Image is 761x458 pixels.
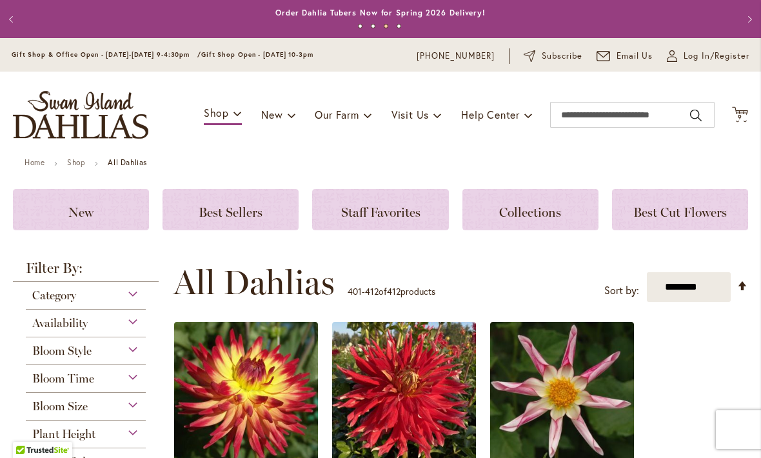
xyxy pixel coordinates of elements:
[633,204,727,220] span: Best Cut Flowers
[384,24,388,28] button: 3 of 4
[341,204,420,220] span: Staff Favorites
[604,279,639,303] label: Sort by:
[32,372,94,386] span: Bloom Time
[10,412,46,448] iframe: Launch Accessibility Center
[387,285,400,297] span: 412
[163,189,299,230] a: Best Sellers
[462,189,598,230] a: Collections
[397,24,401,28] button: 4 of 4
[684,50,749,63] span: Log In/Register
[417,50,495,63] a: [PHONE_NUMBER]
[275,8,486,17] a: Order Dahlia Tubers Now for Spring 2026 Delivery!
[612,189,748,230] a: Best Cut Flowers
[371,24,375,28] button: 2 of 4
[32,344,92,358] span: Bloom Style
[391,108,429,121] span: Visit Us
[108,157,147,167] strong: All Dahlias
[365,285,379,297] span: 412
[32,316,88,330] span: Availability
[542,50,582,63] span: Subscribe
[738,113,742,121] span: 9
[358,24,362,28] button: 1 of 4
[68,204,94,220] span: New
[735,6,761,32] button: Next
[732,106,748,124] button: 9
[617,50,653,63] span: Email Us
[201,50,313,59] span: Gift Shop Open - [DATE] 10-3pm
[312,189,448,230] a: Staff Favorites
[199,204,262,220] span: Best Sellers
[173,263,335,302] span: All Dahlias
[13,189,149,230] a: New
[348,281,435,302] p: - of products
[261,108,282,121] span: New
[67,157,85,167] a: Shop
[32,399,88,413] span: Bloom Size
[12,50,201,59] span: Gift Shop & Office Open - [DATE]-[DATE] 9-4:30pm /
[32,288,76,303] span: Category
[13,261,159,282] strong: Filter By:
[348,285,362,297] span: 401
[461,108,520,121] span: Help Center
[204,106,229,119] span: Shop
[315,108,359,121] span: Our Farm
[499,204,561,220] span: Collections
[524,50,582,63] a: Subscribe
[25,157,44,167] a: Home
[13,91,148,139] a: store logo
[32,427,95,441] span: Plant Height
[597,50,653,63] a: Email Us
[667,50,749,63] a: Log In/Register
